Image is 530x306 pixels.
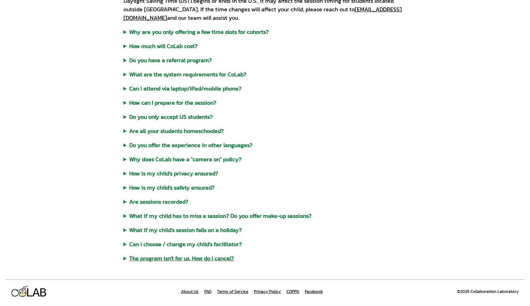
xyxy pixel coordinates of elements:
[305,289,323,294] a: Facebook
[124,254,407,262] summary: The program isn't for us. How do I cancel?
[124,127,407,135] summary: Are all your students homeschooled?
[124,70,407,79] summary: What are the system requirements for CoLab?
[25,286,33,301] div: L
[254,289,281,294] a: Privacy Policy
[124,183,407,192] summary: How is my child's safety ensured?
[124,56,407,64] summary: Do you have a referral program?
[124,155,407,163] summary: Why does CoLab have a "camera on" policy?
[124,5,402,22] a: [EMAIL_ADDRESS][DOMAIN_NAME]
[124,141,407,149] summary: Do you offer the experience in other languages?
[124,212,407,220] summary: What if my child has to miss a session? Do you offer make-up sessions?
[124,42,407,50] summary: How much will CoLab cost?
[217,289,248,294] a: Terms of Service
[39,286,47,301] div: B
[124,240,407,248] summary: Can I choose / change my child's facilitator?
[124,197,407,206] summary: Are sessions recorded?
[124,28,407,36] summary: Why are you only offering a few time slots for cohorts?
[124,84,407,93] summary: Can I attend via laptop/iPad/mobile phone?
[11,285,47,297] a: LAB
[32,286,40,301] div: A
[124,226,407,234] summary: What if my child's session falls on a holiday?
[457,289,519,294] div: ©2025 Collaboration Laboratory
[124,169,407,178] summary: How is my child's privacy ensured?
[204,289,211,294] a: FAQ
[124,98,407,107] summary: How can I prepare for the session?
[124,112,407,121] summary: Do you only accept US students?
[181,289,199,294] a: About Us
[286,289,299,294] a: COPPA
